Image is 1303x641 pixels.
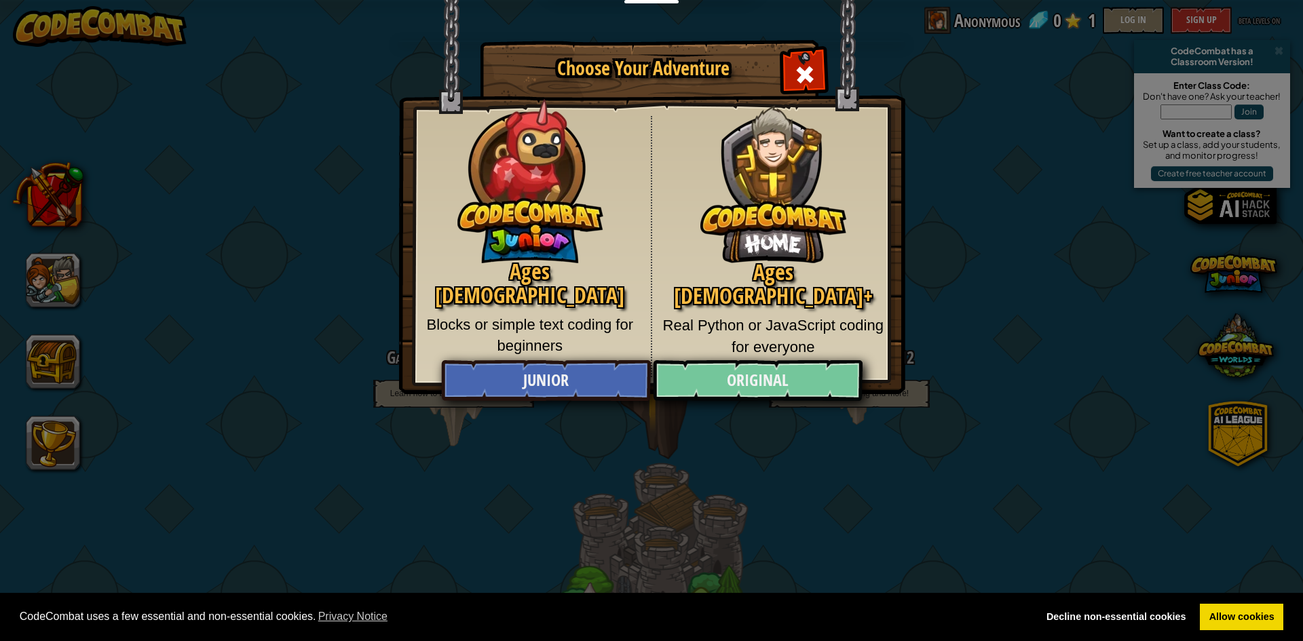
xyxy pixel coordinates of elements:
h2: Ages [DEMOGRAPHIC_DATA] [419,260,641,307]
p: Blocks or simple text coding for beginners [419,314,641,357]
a: deny cookies [1037,604,1195,631]
img: CodeCombat Original hero character [700,85,846,263]
a: Junior [441,360,650,401]
a: Original [653,360,862,401]
span: CodeCombat uses a few essential and non-essential cookies. [20,606,1027,627]
img: CodeCombat Junior hero character [457,90,603,263]
h2: Ages [DEMOGRAPHIC_DATA]+ [662,260,885,308]
h1: Choose Your Adventure [504,58,782,79]
div: Close modal [783,52,826,94]
a: allow cookies [1200,604,1283,631]
p: Real Python or JavaScript coding for everyone [662,315,885,357]
a: learn more about cookies [316,606,390,627]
